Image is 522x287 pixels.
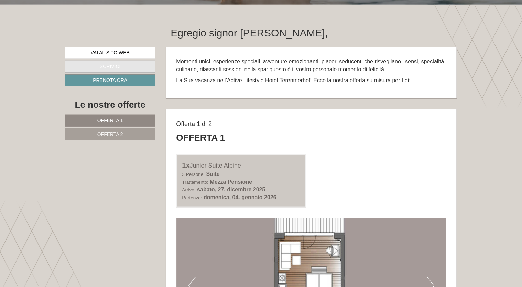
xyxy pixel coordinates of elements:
[182,187,196,192] small: Arrivo:
[182,195,202,200] small: Partenza:
[97,118,123,123] span: Offerta 1
[210,179,252,185] b: Mezza Pensione
[176,120,212,127] span: Offerta 1 di 2
[171,27,328,39] h1: Egregio signor [PERSON_NAME],
[65,98,155,111] div: Le nostre offerte
[204,194,276,200] b: domenica, 04. gennaio 2026
[182,160,301,170] div: Junior Suite Alpine
[182,180,209,185] small: Trattamento:
[65,74,155,86] a: Prenota ora
[206,171,220,177] b: Suite
[65,61,155,73] a: Scrivici
[176,131,225,144] div: Offerta 1
[182,161,190,169] b: 1x
[97,131,123,137] span: Offerta 2
[176,58,447,74] p: Momenti unici, esperienze speciali, avventure emozionanti, piaceri seducenti che risvegliano i se...
[65,47,155,59] a: Vai al sito web
[197,187,265,192] b: sabato, 27. dicembre 2025
[176,77,447,85] p: La Sua vacanza nell’Active Lifestyle Hotel Terentnerhof. Ecco la nostra offerta su misura per Lei:
[182,172,205,177] small: 3 Persone:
